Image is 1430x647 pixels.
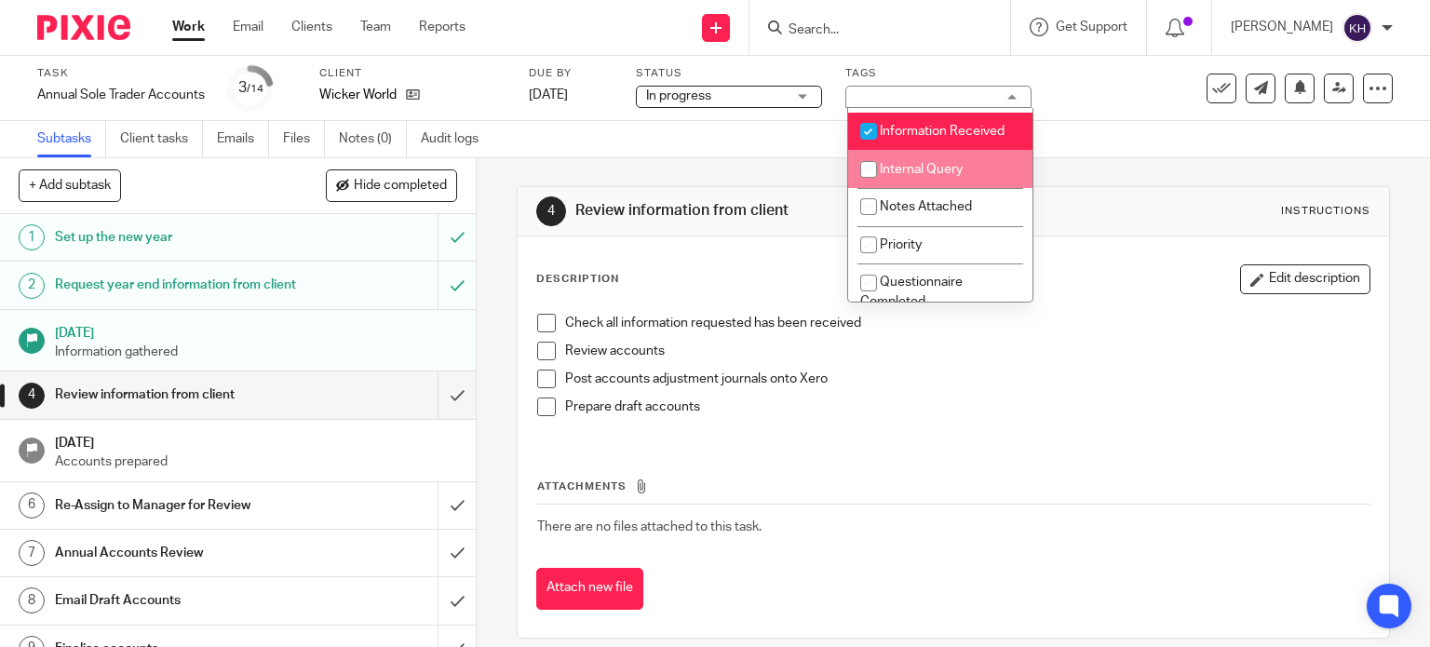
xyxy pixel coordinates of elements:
p: Post accounts adjustment journals onto Xero [565,370,1370,388]
img: svg%3E [1342,13,1372,43]
label: Task [37,66,205,81]
div: 4 [19,383,45,409]
div: Annual Sole Trader Accounts [37,86,205,104]
p: Wicker World [319,86,397,104]
p: Check all information requested has been received [565,314,1370,332]
p: Information gathered [55,343,457,361]
div: 8 [19,587,45,613]
span: Information Received [880,125,1005,138]
label: Due by [529,66,613,81]
a: Subtasks [37,121,106,157]
h1: [DATE] [55,429,457,452]
label: Client [319,66,506,81]
p: [PERSON_NAME] [1231,18,1333,36]
img: Pixie [37,15,130,40]
a: Work [172,18,205,36]
h1: Review information from client [575,201,992,221]
div: 6 [19,492,45,519]
a: Files [283,121,325,157]
h1: Annual Accounts Review [55,539,298,567]
p: Accounts prepared [55,452,457,471]
input: Search [787,22,954,39]
span: Attachments [537,481,627,492]
h1: Request year end information from client [55,271,298,299]
span: Notes Attached [880,200,972,213]
div: Instructions [1281,204,1370,219]
h1: Review information from client [55,381,298,409]
span: In progress [646,89,711,102]
a: Notes (0) [339,121,407,157]
p: Review accounts [565,342,1370,360]
span: There are no files attached to this task. [537,520,762,533]
span: Hide completed [354,179,447,194]
a: Email [233,18,263,36]
small: /14 [247,84,263,94]
span: Questionnaire Completed [860,276,963,308]
div: 4 [536,196,566,226]
div: 7 [19,540,45,566]
h1: [DATE] [55,319,457,343]
label: Tags [845,66,1032,81]
label: Status [636,66,822,81]
a: Clients [291,18,332,36]
p: Description [536,272,619,287]
button: + Add subtask [19,169,121,201]
p: Prepare draft accounts [565,398,1370,416]
div: 1 [19,224,45,250]
a: Audit logs [421,121,492,157]
div: 3 [238,77,263,99]
button: Edit description [1240,264,1370,294]
a: Client tasks [120,121,203,157]
h1: Set up the new year [55,223,298,251]
a: Emails [217,121,269,157]
span: [DATE] [529,88,568,101]
span: Priority [880,238,922,251]
button: Attach new file [536,568,643,610]
span: Get Support [1056,20,1127,34]
h1: Re-Assign to Manager for Review [55,492,298,519]
h1: Email Draft Accounts [55,586,298,614]
a: Reports [419,18,465,36]
span: Internal Query [880,163,963,176]
div: 2 [19,273,45,299]
a: Team [360,18,391,36]
button: Hide completed [326,169,457,201]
